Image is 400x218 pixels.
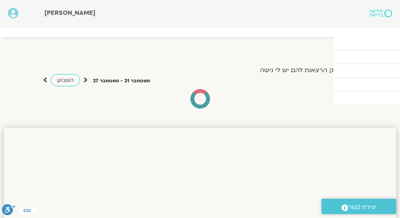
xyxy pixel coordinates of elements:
[348,202,376,213] span: יצירת קשר
[57,76,74,84] span: השבוע
[93,77,150,85] p: ספטמבר 21 - ספטמבר 27
[321,199,396,214] a: יצירת קשר
[51,74,80,86] a: השבוע
[44,9,95,17] span: [PERSON_NAME]
[260,67,350,74] label: הצג רק הרצאות להם יש לי גישה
